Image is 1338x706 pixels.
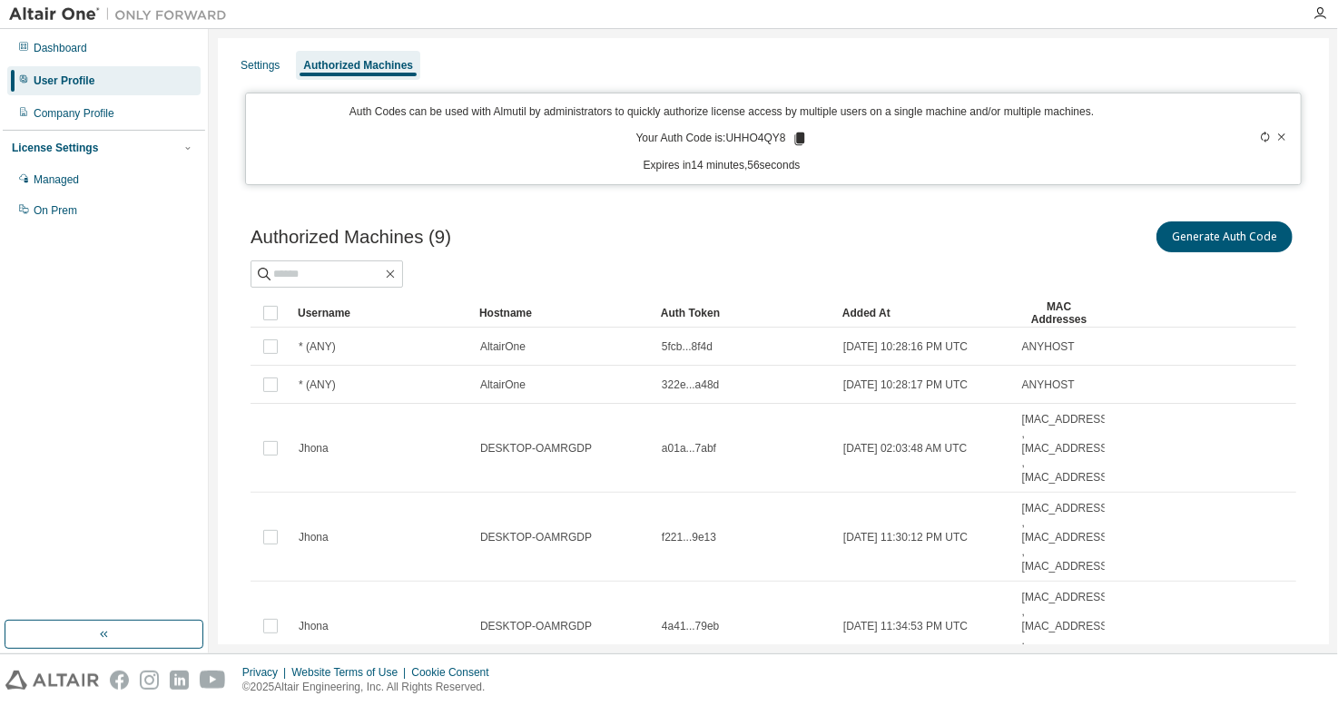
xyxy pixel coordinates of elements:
[12,141,98,155] div: License Settings
[34,106,114,121] div: Company Profile
[1022,378,1075,392] span: ANYHOST
[843,530,968,544] span: [DATE] 11:30:12 PM UTC
[200,671,226,690] img: youtube.svg
[1022,339,1075,354] span: ANYHOST
[662,339,713,354] span: 5fcb...8f4d
[411,665,499,680] div: Cookie Consent
[843,378,968,392] span: [DATE] 10:28:17 PM UTC
[662,530,716,544] span: f221...9e13
[843,619,968,633] span: [DATE] 11:34:53 PM UTC
[480,441,592,456] span: DESKTOP-OAMRGDP
[5,671,99,690] img: altair_logo.svg
[251,227,451,248] span: Authorized Machines (9)
[34,74,94,88] div: User Profile
[662,619,719,633] span: 4a41...79eb
[1156,221,1293,252] button: Generate Auth Code
[298,299,465,328] div: Username
[34,172,79,187] div: Managed
[257,104,1186,120] p: Auth Codes can be used with Almutil by administrators to quickly authorize license access by mult...
[843,339,968,354] span: [DATE] 10:28:16 PM UTC
[1021,299,1097,328] div: MAC Addresses
[843,441,968,456] span: [DATE] 02:03:48 AM UTC
[241,58,280,73] div: Settings
[291,665,411,680] div: Website Terms of Use
[303,58,413,73] div: Authorized Machines
[480,339,526,354] span: AltairOne
[842,299,1007,328] div: Added At
[299,619,329,633] span: Jhona
[9,5,236,24] img: Altair One
[299,378,336,392] span: * (ANY)
[661,299,828,328] div: Auth Token
[242,665,291,680] div: Privacy
[34,203,77,218] div: On Prem
[1022,412,1111,485] span: [MAC_ADDRESS] , [MAC_ADDRESS] , [MAC_ADDRESS]
[299,441,329,456] span: Jhona
[479,299,646,328] div: Hostname
[662,378,719,392] span: 322e...a48d
[480,530,592,544] span: DESKTOP-OAMRGDP
[1022,501,1111,574] span: [MAC_ADDRESS] , [MAC_ADDRESS] , [MAC_ADDRESS]
[480,378,526,392] span: AltairOne
[299,339,336,354] span: * (ANY)
[480,619,592,633] span: DESKTOP-OAMRGDP
[34,41,87,55] div: Dashboard
[110,671,129,690] img: facebook.svg
[662,441,716,456] span: a01a...7abf
[140,671,159,690] img: instagram.svg
[299,530,329,544] span: Jhona
[242,680,500,695] p: © 2025 Altair Engineering, Inc. All Rights Reserved.
[257,158,1186,173] p: Expires in 14 minutes, 56 seconds
[636,131,808,147] p: Your Auth Code is: UHHO4QY8
[1022,590,1111,662] span: [MAC_ADDRESS] , [MAC_ADDRESS] , [MAC_ADDRESS]
[170,671,189,690] img: linkedin.svg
